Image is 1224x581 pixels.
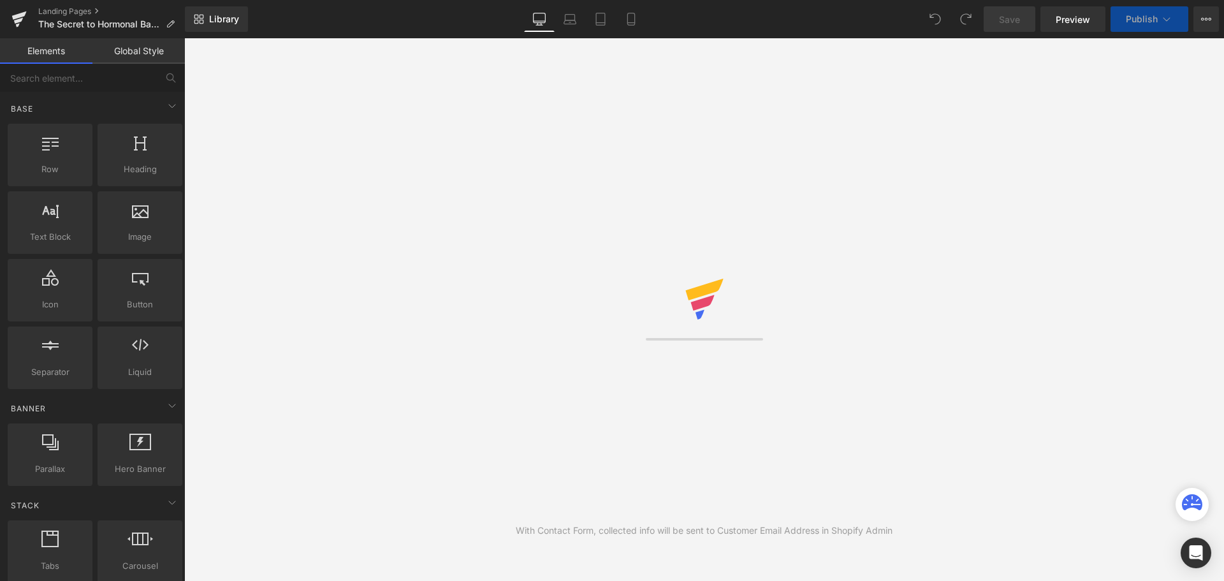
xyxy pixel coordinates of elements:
a: Desktop [524,6,555,32]
span: Preview [1056,13,1090,26]
span: Hero Banner [101,462,178,476]
a: New Library [185,6,248,32]
span: Text Block [11,230,89,244]
a: Mobile [616,6,646,32]
button: Redo [953,6,979,32]
button: More [1193,6,1219,32]
span: The Secret to Hormonal Balance for Women [38,19,161,29]
span: Row [11,163,89,176]
span: Base [10,103,34,115]
span: Heading [101,163,178,176]
a: Global Style [92,38,185,64]
span: Separator [11,365,89,379]
div: Open Intercom Messenger [1181,538,1211,568]
button: Undo [922,6,948,32]
span: Image [101,230,178,244]
span: Parallax [11,462,89,476]
button: Publish [1111,6,1188,32]
span: Library [209,13,239,25]
div: With Contact Form, collected info will be sent to Customer Email Address in Shopify Admin [516,524,892,538]
span: Publish [1126,14,1158,24]
span: Icon [11,298,89,311]
span: Carousel [101,559,178,573]
span: Stack [10,499,41,511]
span: Button [101,298,178,311]
a: Landing Pages [38,6,185,17]
span: Banner [10,402,47,415]
span: Liquid [101,365,178,379]
span: Tabs [11,559,89,573]
span: Save [999,13,1020,26]
a: Tablet [585,6,616,32]
a: Preview [1040,6,1105,32]
a: Laptop [555,6,585,32]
